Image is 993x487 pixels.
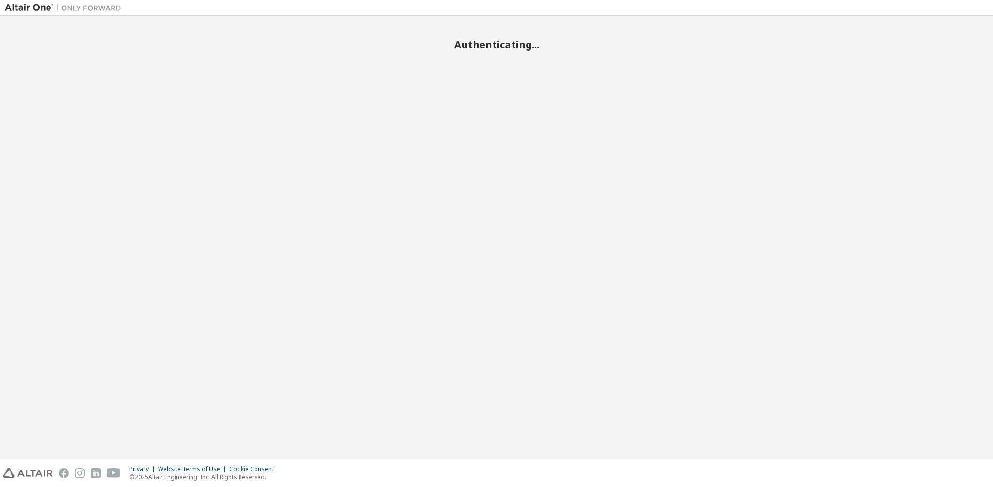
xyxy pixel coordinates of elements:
img: Altair One [5,3,126,13]
img: altair_logo.svg [3,468,53,478]
img: facebook.svg [59,468,69,478]
img: linkedin.svg [91,468,101,478]
img: instagram.svg [75,468,85,478]
div: Website Terms of Use [158,465,229,473]
div: Cookie Consent [229,465,279,473]
h2: Authenticating... [5,38,988,51]
div: Privacy [129,465,158,473]
img: youtube.svg [107,468,121,478]
p: © 2025 Altair Engineering, Inc. All Rights Reserved. [129,473,279,481]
